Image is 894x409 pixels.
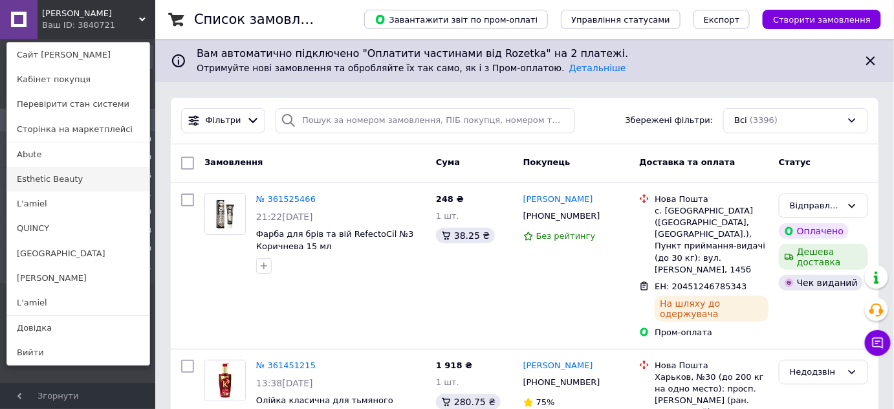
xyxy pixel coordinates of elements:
[7,142,149,167] a: Abute
[375,14,538,25] span: Завантажити звіт по пром-оплаті
[276,108,575,133] input: Пошук за номером замовлення, ПІБ покупця, номером телефону, Email, номером накладної
[561,10,681,29] button: Управління статусами
[436,157,460,167] span: Cума
[7,291,149,315] a: L'amiel
[779,244,868,270] div: Дешева доставка
[7,167,149,192] a: Esthetic Beauty
[569,63,626,73] a: Детальніше
[779,275,863,291] div: Чек виданий
[655,296,769,322] div: На шляху до одержувача
[779,157,811,167] span: Статус
[364,10,548,29] button: Завантажити звіт по пром-оплаті
[790,366,842,379] div: Недодзвін
[626,115,714,127] span: Збережені фільтри:
[7,192,149,216] a: L'amiel
[523,377,600,387] span: [PHONE_NUMBER]
[763,10,881,29] button: Створити замовлення
[693,10,750,29] button: Експорт
[523,360,593,372] a: [PERSON_NAME]
[204,193,246,235] a: Фото товару
[7,67,149,92] a: Кабінет покупця
[655,327,769,338] div: Пром-оплата
[865,330,891,356] button: Чат з покупцем
[206,115,241,127] span: Фільтри
[205,194,245,234] img: Фото товару
[536,397,555,407] span: 75%
[523,193,593,206] a: [PERSON_NAME]
[655,193,769,205] div: Нова Пошта
[436,228,495,243] div: 38.25 ₴
[734,115,747,127] span: Всі
[436,377,459,387] span: 1 шт.
[779,223,849,239] div: Оплачено
[194,12,325,27] h1: Список замовлень
[7,241,149,266] a: [GEOGRAPHIC_DATA]
[256,212,313,222] span: 21:22[DATE]
[205,360,245,401] img: Фото товару
[42,8,139,19] span: Andre Lunis
[571,15,670,25] span: Управління статусами
[256,194,316,204] a: № 361525466
[655,205,769,276] div: с. [GEOGRAPHIC_DATA] ([GEOGRAPHIC_DATA], [GEOGRAPHIC_DATA].), Пункт приймання-видачі (до 30 кг): ...
[536,231,596,241] span: Без рейтингу
[523,157,571,167] span: Покупець
[7,117,149,142] a: Сторінка на маркетплейсі
[7,92,149,116] a: Перевірити стан системи
[256,378,313,388] span: 13:38[DATE]
[197,63,626,73] span: Отримуйте нові замовлення та обробляйте їх так само, як і з Пром-оплатою.
[7,266,149,291] a: [PERSON_NAME]
[436,360,472,370] span: 1 918 ₴
[42,19,96,31] div: Ваш ID: 3840721
[523,211,600,221] span: [PHONE_NUMBER]
[436,194,464,204] span: 248 ₴
[204,157,263,167] span: Замовлення
[773,15,871,25] span: Створити замовлення
[655,282,747,291] span: ЕН: 20451246785343
[7,43,149,67] a: Сайт [PERSON_NAME]
[655,360,769,371] div: Нова Пошта
[197,47,853,61] span: Вам автоматично підключено "Оплатити частинами від Rozetka" на 2 платежі.
[256,229,413,251] a: Фарба для брів та вій RefectoCil №3 Коричнева 15 мл
[704,15,740,25] span: Експорт
[256,360,316,370] a: № 361451215
[7,340,149,365] a: Вийти
[436,211,459,221] span: 1 шт.
[7,216,149,241] a: QUINCY
[790,199,842,213] div: Відправлена ТТН
[7,316,149,340] a: Довідка
[750,115,778,125] span: (3396)
[639,157,735,167] span: Доставка та оплата
[750,14,881,24] a: Створити замовлення
[204,360,246,401] a: Фото товару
